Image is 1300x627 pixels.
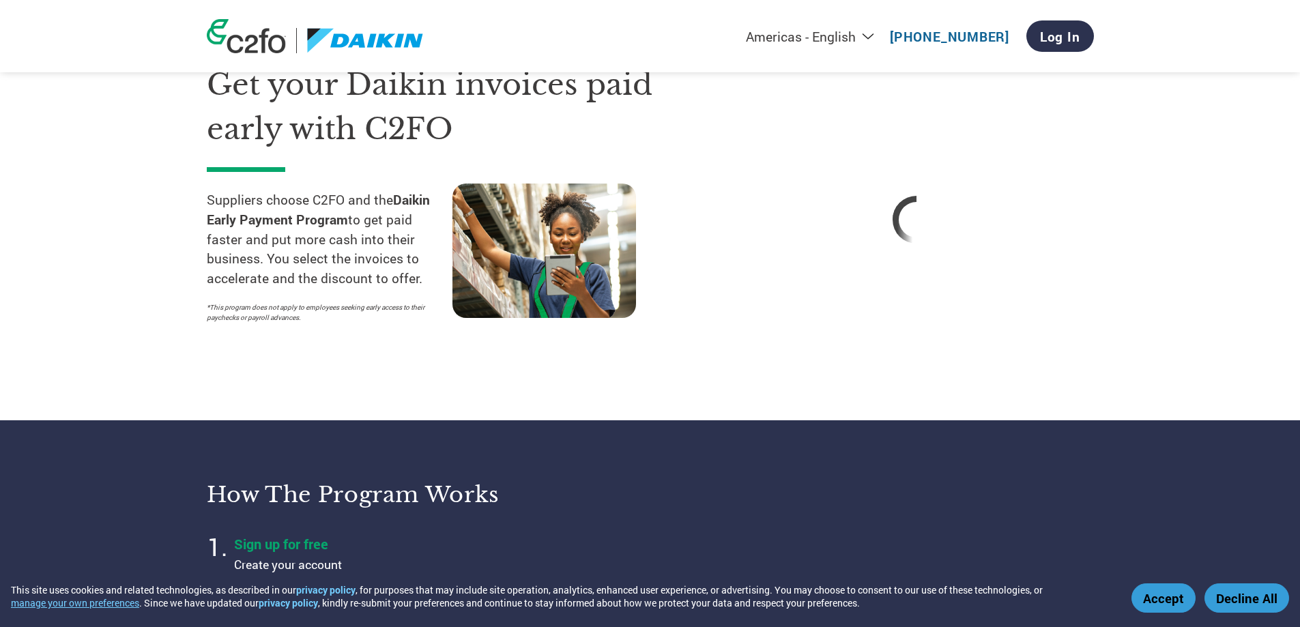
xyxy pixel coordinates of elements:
a: privacy policy [259,596,318,609]
strong: Daikin Early Payment Program [207,191,430,228]
img: Daikin [307,28,424,53]
h4: Sign up for free [234,535,575,553]
a: Log In [1026,20,1094,52]
h1: Get your Daikin invoices paid early with C2FO [207,63,698,151]
button: Decline All [1204,583,1289,613]
button: Accept [1131,583,1196,613]
img: c2fo logo [207,19,286,53]
h3: How the program works [207,481,633,508]
div: This site uses cookies and related technologies, as described in our , for purposes that may incl... [11,583,1112,609]
a: [PHONE_NUMBER] [890,28,1009,45]
p: Suppliers choose C2FO and the to get paid faster and put more cash into their business. You selec... [207,190,452,289]
p: *This program does not apply to employees seeking early access to their paychecks or payroll adva... [207,302,439,323]
a: privacy policy [296,583,356,596]
button: manage your own preferences [11,596,139,609]
p: Create your account [234,556,575,574]
img: supply chain worker [452,184,636,318]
